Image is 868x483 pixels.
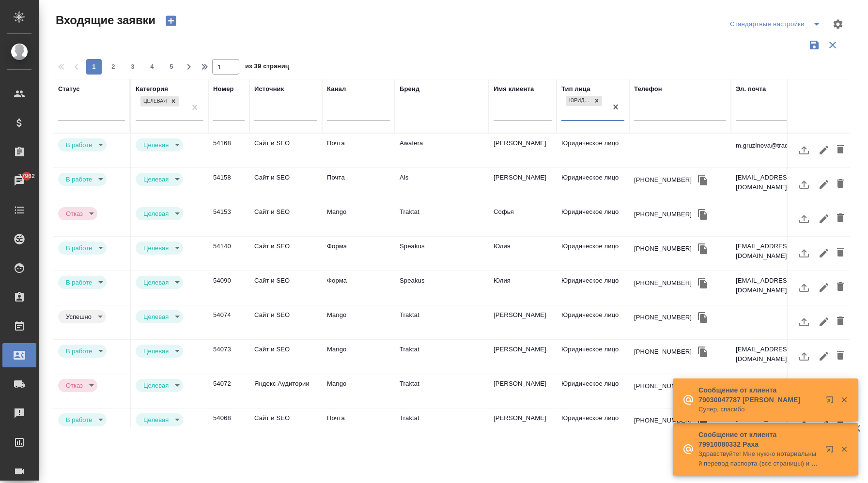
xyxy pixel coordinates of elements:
button: В работе [63,347,95,355]
td: Юридическое лицо [557,374,629,408]
div: В работе [136,379,183,392]
td: Почта [322,408,395,442]
td: Юридическое лицо [557,202,629,236]
p: Сообщение от клиента 79910080332 Раха [698,430,820,449]
button: Закрыть [834,445,854,453]
div: В работе [58,173,107,186]
button: Удалить [832,345,849,368]
button: Редактировать [816,276,832,299]
td: 54168 [208,134,249,167]
button: Редактировать [816,345,832,368]
td: Сайт и SEO [249,305,322,339]
td: 54090 [208,271,249,305]
p: [EMAIL_ADDRESS][DOMAIN_NAME] [736,173,808,192]
span: 4 [144,62,160,72]
button: Целевая [140,313,171,321]
div: [PHONE_NUMBER] [634,313,692,322]
button: Отказ [63,381,86,390]
td: Mango [322,202,395,236]
td: [PERSON_NAME] [489,134,557,167]
span: Входящие заявки [53,13,155,28]
td: [PERSON_NAME] [489,374,557,408]
button: Открыть в новой вкладке [820,390,843,413]
button: Целевая [140,347,171,355]
p: Сообщение от клиента 79030047787 [PERSON_NAME] [698,385,820,405]
div: В работе [136,241,183,255]
div: Телефон [634,84,662,94]
button: Целевая [140,416,171,424]
p: [EMAIL_ADDRESS][DOMAIN_NAME] [736,241,808,261]
button: Загрузить файл [792,207,816,230]
div: В работе [58,310,106,323]
td: Mango [322,340,395,374]
div: Целевая [140,96,168,106]
div: Категория [136,84,168,94]
td: 54074 [208,305,249,339]
button: Удалить [832,173,849,196]
div: [PHONE_NUMBER] [634,210,692,219]
p: [EMAIL_ADDRESS][DOMAIN_NAME] [736,345,808,364]
button: Успешно [63,313,94,321]
td: Юридическое лицо [557,340,629,374]
div: В работе [58,345,107,358]
td: [PERSON_NAME] [489,305,557,339]
td: [PERSON_NAME] [489,168,557,202]
div: [PHONE_NUMBER] [634,244,692,254]
button: В работе [63,416,95,424]
td: Почта [322,168,395,202]
span: из 39 страниц [245,60,289,75]
div: В работе [136,276,183,289]
button: Удалить [832,310,849,333]
button: Открыть в новой вкладке [820,439,843,463]
td: Mango [322,374,395,408]
button: Редактировать [816,173,832,196]
p: m.gruzinova@trade-co... [736,141,806,151]
td: Юридическое лицо [557,134,629,167]
span: Настроить таблицу [826,13,850,36]
button: Закрыть [834,395,854,404]
td: Юлия [489,271,557,305]
div: В работе [58,413,107,426]
td: Почта [322,134,395,167]
div: В работе [136,173,183,186]
td: Сайт и SEO [249,408,322,442]
button: Отказ [63,210,86,218]
td: Форма [322,237,395,271]
button: Целевая [140,141,171,149]
td: Speakus [395,237,489,271]
div: В работе [58,138,107,151]
td: [PERSON_NAME] [489,340,557,374]
td: 54140 [208,237,249,271]
button: Создать [159,13,183,29]
div: [PHONE_NUMBER] [634,347,692,357]
div: [PHONE_NUMBER] [634,278,692,288]
td: Сайт и SEO [249,340,322,374]
button: Редактировать [816,310,832,333]
button: Скопировать [696,345,710,359]
div: Тип лица [561,84,590,94]
div: Канал [327,84,346,94]
span: 3 [125,62,140,72]
span: 2 [106,62,121,72]
button: Загрузить файл [792,345,816,368]
button: Загрузить файл [792,241,816,265]
button: Целевая [140,175,171,183]
td: 54073 [208,340,249,374]
div: В работе [58,379,97,392]
button: Загрузить файл [792,138,816,162]
button: В работе [63,141,95,149]
td: 54158 [208,168,249,202]
div: Бренд [400,84,419,94]
div: В работе [58,241,107,255]
td: Traktat [395,374,489,408]
button: Редактировать [816,138,832,162]
button: Целевая [140,278,171,287]
div: В работе [136,138,183,151]
td: Юридическое лицо [557,237,629,271]
p: [EMAIL_ADDRESS][DOMAIN_NAME] [736,276,808,295]
button: 3 [125,59,140,75]
td: Speakus [395,271,489,305]
td: 54068 [208,408,249,442]
button: 4 [144,59,160,75]
span: 5 [164,62,179,72]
